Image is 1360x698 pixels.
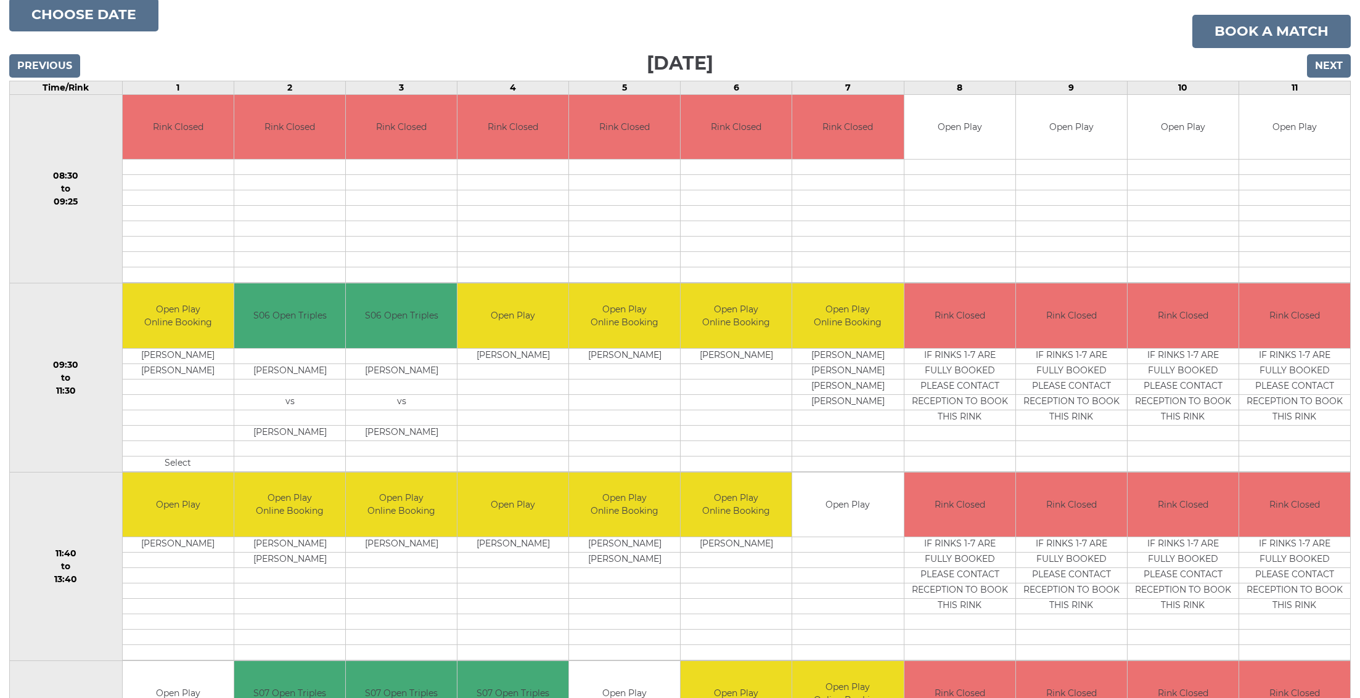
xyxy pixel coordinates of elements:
td: Rink Closed [1128,283,1239,348]
td: 6 [681,81,792,94]
td: Open Play Online Booking [234,473,345,537]
td: RECEPTION TO BOOK [904,394,1015,410]
td: Open Play [792,473,903,537]
td: [PERSON_NAME] [569,553,680,568]
td: PLEASE CONTACT [904,379,1015,394]
td: THIS RINK [904,410,1015,425]
td: [PERSON_NAME] [457,537,568,553]
td: FULLY BOOKED [1128,363,1239,379]
td: Open Play Online Booking [346,473,457,537]
td: RECEPTION TO BOOK [1128,394,1239,410]
td: FULLY BOOKED [904,553,1015,568]
td: [PERSON_NAME] [234,363,345,379]
td: THIS RINK [1016,599,1127,614]
td: [PERSON_NAME] [234,553,345,568]
input: Previous [9,54,80,78]
td: Rink Closed [346,95,457,160]
td: PLEASE CONTACT [1239,379,1350,394]
td: FULLY BOOKED [1239,553,1350,568]
td: Rink Closed [1128,473,1239,537]
td: FULLY BOOKED [904,363,1015,379]
td: 9 [1015,81,1127,94]
td: Open Play [1128,95,1239,160]
td: vs [234,394,345,410]
td: Rink Closed [457,95,568,160]
td: PLEASE CONTACT [1016,568,1127,583]
td: [PERSON_NAME] [792,394,903,410]
td: [PERSON_NAME] [681,537,792,553]
td: 11 [1239,81,1350,94]
td: Rink Closed [1016,473,1127,537]
td: Open Play Online Booking [681,473,792,537]
td: RECEPTION TO BOOK [1016,583,1127,599]
td: Rink Closed [681,95,792,160]
td: Select [123,456,234,471]
td: [PERSON_NAME] [234,425,345,440]
td: 4 [457,81,569,94]
td: IF RINKS 1-7 ARE [1016,348,1127,363]
td: 1 [122,81,234,94]
td: PLEASE CONTACT [1128,379,1239,394]
td: 11:40 to 13:40 [10,472,123,661]
td: [PERSON_NAME] [346,425,457,440]
td: [PERSON_NAME] [123,363,234,379]
td: FULLY BOOKED [1016,363,1127,379]
td: [PERSON_NAME] [457,348,568,363]
td: S06 Open Triples [234,283,345,348]
td: Open Play Online Booking [569,473,680,537]
td: [PERSON_NAME] [123,348,234,363]
td: THIS RINK [1239,410,1350,425]
td: [PERSON_NAME] [346,537,457,553]
td: [PERSON_NAME] [123,537,234,553]
td: RECEPTION TO BOOK [904,583,1015,599]
td: IF RINKS 1-7 ARE [1016,537,1127,553]
td: RECEPTION TO BOOK [1239,583,1350,599]
td: Rink Closed [1239,473,1350,537]
td: Rink Closed [904,283,1015,348]
td: Rink Closed [123,95,234,160]
td: 2 [234,81,345,94]
input: Next [1307,54,1351,78]
td: Open Play [123,473,234,537]
td: [PERSON_NAME] [792,363,903,379]
td: Open Play [457,283,568,348]
td: Open Play [904,95,1015,160]
td: IF RINKS 1-7 ARE [1128,537,1239,553]
td: THIS RINK [1016,410,1127,425]
td: S06 Open Triples [346,283,457,348]
td: Rink Closed [792,95,903,160]
td: [PERSON_NAME] [346,363,457,379]
td: IF RINKS 1-7 ARE [1239,537,1350,553]
td: IF RINKS 1-7 ARE [1128,348,1239,363]
td: [PERSON_NAME] [792,348,903,363]
td: Open Play Online Booking [123,283,234,348]
td: 3 [346,81,457,94]
td: THIS RINK [1128,599,1239,614]
td: 09:30 to 11:30 [10,283,123,473]
td: PLEASE CONTACT [1239,568,1350,583]
td: [PERSON_NAME] [792,379,903,394]
td: vs [346,394,457,410]
td: [PERSON_NAME] [569,348,680,363]
td: Open Play [1239,95,1350,160]
td: [PERSON_NAME] [569,537,680,553]
td: Time/Rink [10,81,123,94]
td: PLEASE CONTACT [1128,568,1239,583]
td: 7 [792,81,904,94]
td: 5 [569,81,681,94]
td: IF RINKS 1-7 ARE [904,537,1015,553]
td: THIS RINK [1128,410,1239,425]
td: FULLY BOOKED [1239,363,1350,379]
td: Rink Closed [1016,283,1127,348]
td: IF RINKS 1-7 ARE [904,348,1015,363]
td: FULLY BOOKED [1016,553,1127,568]
td: Rink Closed [234,95,345,160]
td: [PERSON_NAME] [681,348,792,363]
td: Open Play Online Booking [569,283,680,348]
td: 10 [1127,81,1239,94]
td: Rink Closed [904,473,1015,537]
td: 08:30 to 09:25 [10,94,123,283]
td: Rink Closed [569,95,680,160]
td: FULLY BOOKED [1128,553,1239,568]
td: THIS RINK [1239,599,1350,614]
